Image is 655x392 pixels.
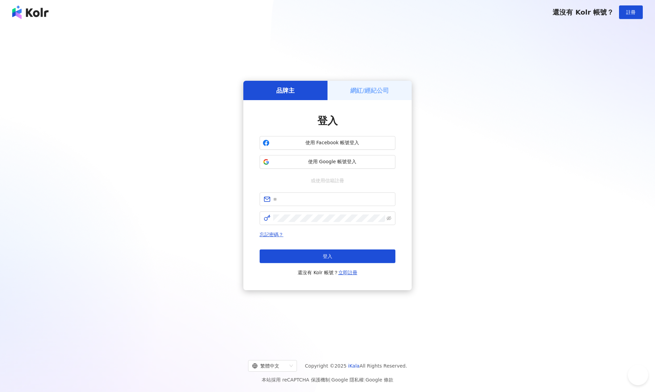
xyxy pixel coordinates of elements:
span: | [330,377,332,382]
span: 還沒有 Kolr 帳號？ [553,8,614,16]
span: 或使用信箱註冊 [306,177,349,184]
h5: 網紅/經紀公司 [350,86,389,95]
span: Copyright © 2025 All Rights Reserved. [305,362,407,370]
span: 使用 Facebook 帳號登入 [272,139,392,146]
button: 註冊 [619,5,643,19]
span: 使用 Google 帳號登入 [272,158,392,165]
button: 登入 [260,249,395,263]
iframe: Help Scout Beacon - Open [628,365,648,385]
button: 使用 Google 帳號登入 [260,155,395,169]
img: logo [12,5,49,19]
span: 註冊 [626,10,636,15]
span: 登入 [317,115,338,127]
h5: 品牌主 [276,86,295,95]
div: 繁體中文 [252,360,287,371]
a: 立即註冊 [338,270,357,275]
button: 使用 Facebook 帳號登入 [260,136,395,150]
span: 登入 [323,254,332,259]
a: Google 隱私權 [331,377,364,382]
span: 還沒有 Kolr 帳號？ [298,268,357,277]
a: iKala [348,363,360,369]
a: Google 條款 [366,377,393,382]
span: | [364,377,366,382]
a: 忘記密碼？ [260,232,283,237]
span: eye-invisible [387,216,391,221]
span: 本站採用 reCAPTCHA 保護機制 [262,376,393,384]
